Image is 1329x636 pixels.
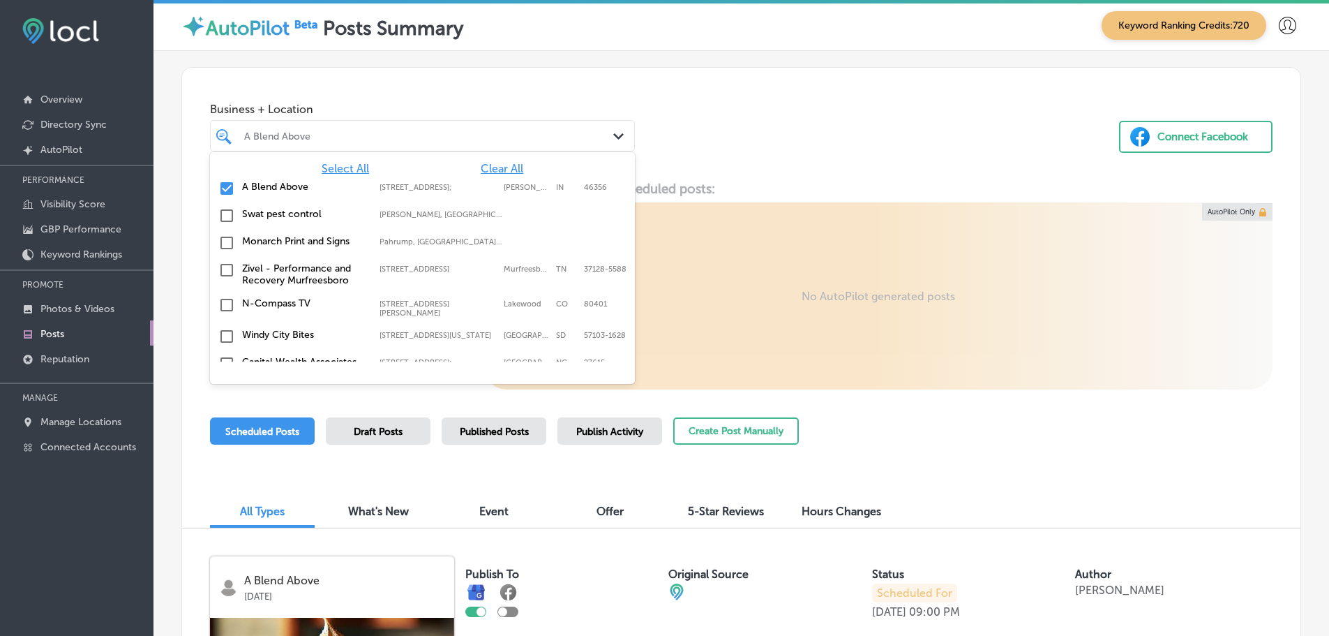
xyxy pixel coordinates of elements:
[40,353,89,365] p: Reputation
[40,144,82,156] p: AutoPilot
[1157,126,1248,147] div: Connect Facebook
[688,505,764,518] span: 5-Star Reviews
[576,426,643,438] span: Publish Activity
[556,299,577,318] label: CO
[1102,11,1266,40] span: Keyword Ranking Credits: 720
[40,303,114,315] p: Photos & Videos
[210,103,635,116] span: Business + Location
[348,505,409,518] span: What's New
[240,505,285,518] span: All Types
[244,587,444,602] p: [DATE]
[584,299,607,318] label: 80401
[872,568,904,581] label: Status
[909,605,960,619] p: 09:00 PM
[504,299,549,318] label: Lakewood
[242,297,366,309] label: N-Compass TV
[380,210,503,219] label: Gilliam, LA, USA | Hosston, LA, USA | Eastwood, LA, USA | Blanchard, LA, USA | Shreveport, LA, US...
[673,417,799,445] button: Create Post Manually
[242,262,366,286] label: Zivel - Performance and Recovery Murfreesboro
[504,331,549,340] label: Sioux Falls
[668,568,749,581] label: Original Source
[668,584,685,600] img: cba84b02adce74ede1fb4a8549a95eca.png
[242,329,366,341] label: Windy City Bites
[872,605,906,619] p: [DATE]
[380,358,497,367] label: 8319 Six Forks Rd ste 105;
[290,17,323,31] img: Beta
[556,358,577,367] label: NC
[242,208,366,220] label: Swat pest control
[354,426,403,438] span: Draft Posts
[584,358,605,367] label: 27615
[465,568,519,581] label: Publish To
[380,331,497,340] label: 114 N Indiana Ave
[40,223,121,235] p: GBP Performance
[244,130,615,142] div: A Blend Above
[40,328,64,340] p: Posts
[40,119,107,131] p: Directory Sync
[872,584,957,602] p: Scheduled For
[1075,584,1164,597] p: [PERSON_NAME]
[1075,568,1111,581] label: Author
[584,183,607,192] label: 46356
[584,331,626,340] label: 57103-1628
[242,181,366,193] label: A Blend Above
[556,183,577,192] label: IN
[584,265,626,274] label: 37128-5588
[40,416,121,428] p: Manage Locations
[504,183,549,192] label: Lowell
[181,14,206,38] img: autopilot-icon
[596,505,624,518] span: Offer
[479,505,509,518] span: Event
[380,237,503,246] label: Pahrump, NV, USA | Whitney, NV, USA | Mesquite, NV, USA | Paradise, NV, USA | Henderson, NV, USA ...
[504,358,549,367] label: Raleigh
[225,426,299,438] span: Scheduled Posts
[556,331,577,340] label: SD
[40,441,136,453] p: Connected Accounts
[40,94,82,105] p: Overview
[323,17,463,40] label: Posts Summary
[1119,121,1272,153] button: Connect Facebook
[40,249,122,260] p: Keyword Rankings
[380,265,497,274] label: 1144 Fortress Blvd Suite E
[206,17,290,40] label: AutoPilot
[504,265,549,274] label: Murfreesboro
[242,356,366,380] label: Capital Wealth Associates, LLC.
[40,198,105,210] p: Visibility Score
[220,579,237,596] img: logo
[380,299,497,318] label: 1546 Cole Blvd Bldg 5, Suite 100
[460,426,529,438] span: Published Posts
[380,183,497,192] label: 289 Westmeadow Pl;
[22,18,99,44] img: fda3e92497d09a02dc62c9cd864e3231.png
[244,575,444,587] p: A Blend Above
[242,235,366,247] label: Monarch Print and Signs
[322,162,369,175] span: Select All
[481,162,523,175] span: Clear All
[556,265,577,274] label: TN
[802,505,881,518] span: Hours Changes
